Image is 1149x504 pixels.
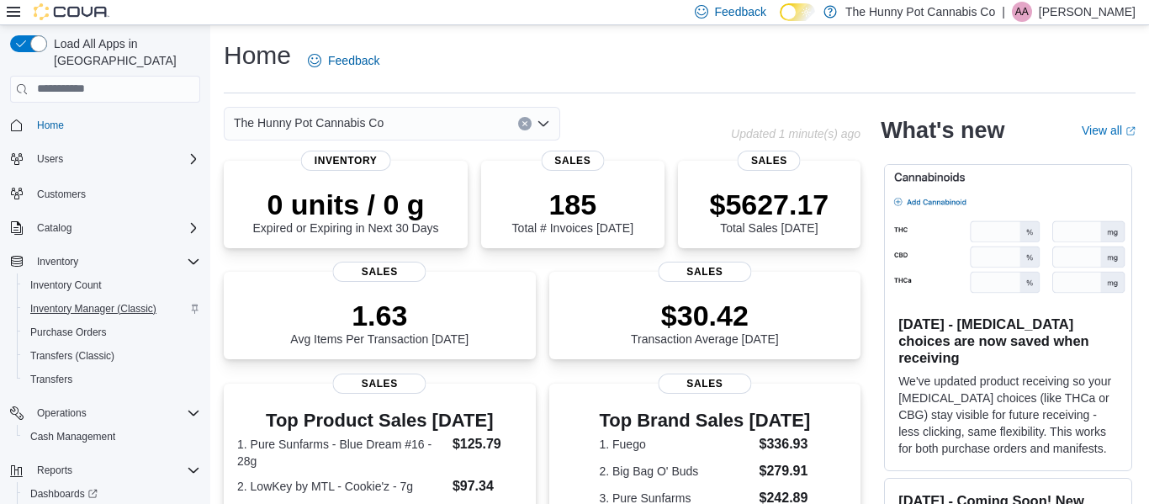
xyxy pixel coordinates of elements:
[709,188,829,235] div: Total Sales [DATE]
[30,487,98,501] span: Dashboards
[333,262,426,282] span: Sales
[599,436,752,453] dt: 1. Fuego
[599,411,810,431] h3: Top Brand Sales [DATE]
[3,216,207,240] button: Catalog
[845,2,995,22] p: The Hunny Pot Cannabis Co
[37,464,72,477] span: Reports
[30,302,156,316] span: Inventory Manager (Classic)
[631,299,779,346] div: Transaction Average [DATE]
[898,316,1118,366] h3: [DATE] - [MEDICAL_DATA] choices are now saved when receiving
[37,188,86,201] span: Customers
[237,436,446,470] dt: 1. Pure Sunfarms - Blue Dream #16 - 28g
[24,484,200,504] span: Dashboards
[30,149,200,169] span: Users
[328,52,379,69] span: Feedback
[3,250,207,273] button: Inventory
[17,273,207,297] button: Inventory Count
[30,183,200,204] span: Customers
[3,181,207,205] button: Customers
[1082,124,1136,137] a: View allExternal link
[3,401,207,425] button: Operations
[709,188,829,221] p: $5627.17
[333,374,426,394] span: Sales
[37,119,64,132] span: Home
[30,373,72,386] span: Transfers
[24,275,109,295] a: Inventory Count
[30,149,70,169] button: Users
[512,188,633,235] div: Total # Invoices [DATE]
[1012,2,1032,22] div: Abirami Asohan
[30,252,85,272] button: Inventory
[301,151,391,171] span: Inventory
[30,279,102,292] span: Inventory Count
[898,373,1118,457] p: We've updated product receiving so your [MEDICAL_DATA] choices (like THCa or CBG) stay visible fo...
[1039,2,1136,22] p: [PERSON_NAME]
[30,430,115,443] span: Cash Management
[237,478,446,495] dt: 2. LowKey by MTL - Cookie'z - 7g
[30,218,78,238] button: Catalog
[290,299,469,332] p: 1.63
[24,322,114,342] a: Purchase Orders
[3,113,207,137] button: Home
[237,411,522,431] h3: Top Product Sales [DATE]
[658,374,751,394] span: Sales
[760,434,811,454] dd: $336.93
[253,188,439,235] div: Expired or Expiring in Next 30 Days
[1002,2,1005,22] p: |
[37,221,71,235] span: Catalog
[1125,126,1136,136] svg: External link
[17,425,207,448] button: Cash Management
[290,299,469,346] div: Avg Items Per Transaction [DATE]
[224,39,291,72] h1: Home
[30,349,114,363] span: Transfers (Classic)
[24,299,200,319] span: Inventory Manager (Classic)
[760,461,811,481] dd: $279.91
[24,346,200,366] span: Transfers (Classic)
[17,368,207,391] button: Transfers
[24,369,79,390] a: Transfers
[24,299,163,319] a: Inventory Manager (Classic)
[599,463,752,480] dt: 2. Big Bag O' Buds
[24,484,104,504] a: Dashboards
[301,44,386,77] a: Feedback
[30,403,93,423] button: Operations
[30,252,200,272] span: Inventory
[253,188,439,221] p: 0 units / 0 g
[453,476,522,496] dd: $97.34
[30,460,200,480] span: Reports
[631,299,779,332] p: $30.42
[37,255,78,268] span: Inventory
[24,427,122,447] a: Cash Management
[1015,2,1029,22] span: AA
[3,459,207,482] button: Reports
[34,3,109,20] img: Cova
[30,114,200,135] span: Home
[30,115,71,135] a: Home
[24,346,121,366] a: Transfers (Classic)
[37,406,87,420] span: Operations
[537,117,550,130] button: Open list of options
[780,3,815,21] input: Dark Mode
[453,434,522,454] dd: $125.79
[24,427,200,447] span: Cash Management
[518,117,532,130] button: Clear input
[30,403,200,423] span: Operations
[731,127,860,141] p: Updated 1 minute(s) ago
[658,262,751,282] span: Sales
[17,321,207,344] button: Purchase Orders
[541,151,604,171] span: Sales
[738,151,801,171] span: Sales
[30,326,107,339] span: Purchase Orders
[881,117,1004,144] h2: What's new
[47,35,200,69] span: Load All Apps in [GEOGRAPHIC_DATA]
[512,188,633,221] p: 185
[3,147,207,171] button: Users
[234,113,384,133] span: The Hunny Pot Cannabis Co
[30,460,79,480] button: Reports
[17,297,207,321] button: Inventory Manager (Classic)
[37,152,63,166] span: Users
[24,275,200,295] span: Inventory Count
[24,322,200,342] span: Purchase Orders
[715,3,766,20] span: Feedback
